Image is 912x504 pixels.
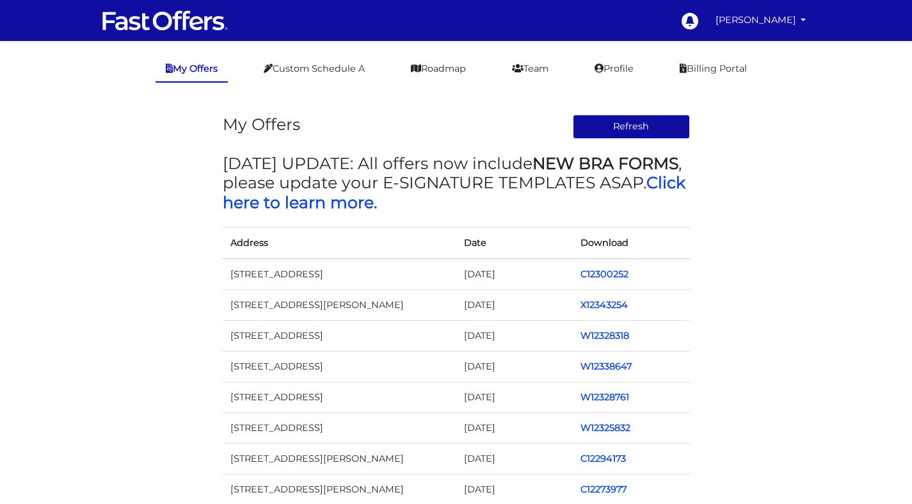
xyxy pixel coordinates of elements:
[580,453,626,464] a: C12294173
[710,8,812,33] a: [PERSON_NAME]
[223,154,690,212] h3: [DATE] UPDATE: All offers now include , please update your E-SIGNATURE TEMPLATES ASAP.
[223,115,300,134] h3: My Offers
[223,320,456,351] td: [STREET_ADDRESS]
[580,361,632,372] a: W12338647
[580,268,628,280] a: C12300252
[223,351,456,382] td: [STREET_ADDRESS]
[456,289,573,320] td: [DATE]
[456,382,573,412] td: [DATE]
[580,391,629,403] a: W12328761
[573,115,690,139] button: Refresh
[223,259,456,290] td: [STREET_ADDRESS]
[156,56,228,83] a: My Offers
[456,444,573,475] td: [DATE]
[223,444,456,475] td: [STREET_ADDRESS][PERSON_NAME]
[580,299,628,311] a: X12343254
[253,56,375,81] a: Custom Schedule A
[223,227,456,259] th: Address
[580,330,629,341] a: W12328318
[532,154,678,173] strong: NEW BRA FORMS
[223,382,456,412] td: [STREET_ADDRESS]
[223,173,685,211] a: Click here to learn more.
[580,422,630,434] a: W12325832
[223,289,456,320] td: [STREET_ADDRESS][PERSON_NAME]
[584,56,644,81] a: Profile
[573,227,690,259] th: Download
[456,227,573,259] th: Date
[223,413,456,444] td: [STREET_ADDRESS]
[456,320,573,351] td: [DATE]
[502,56,559,81] a: Team
[456,351,573,382] td: [DATE]
[401,56,476,81] a: Roadmap
[580,484,627,495] a: C12273977
[669,56,757,81] a: Billing Portal
[456,413,573,444] td: [DATE]
[456,259,573,290] td: [DATE]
